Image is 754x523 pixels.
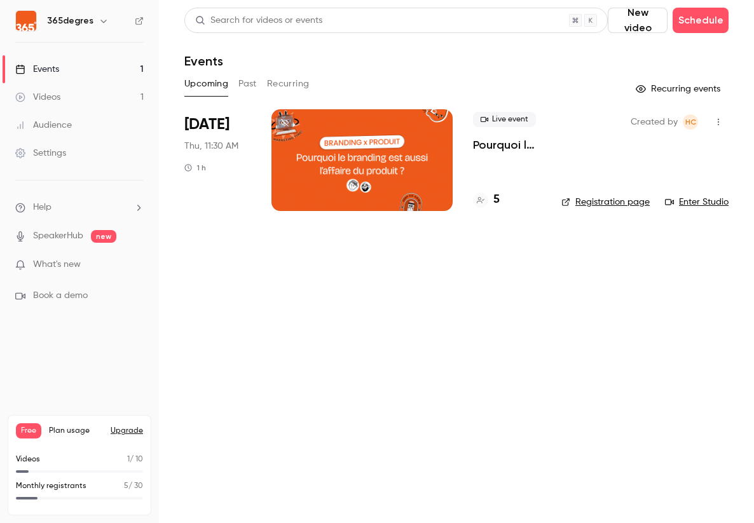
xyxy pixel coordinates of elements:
[16,11,36,31] img: 365degres
[673,8,729,33] button: Schedule
[184,53,223,69] h1: Events
[473,137,541,153] a: Pourquoi le branding est aussi l'affaire du produit ?
[473,191,500,208] a: 5
[184,109,251,211] div: Oct 2 Thu, 11:30 AM (Europe/Paris)
[33,289,88,302] span: Book a demo
[631,114,678,130] span: Created by
[267,74,310,94] button: Recurring
[15,91,60,104] div: Videos
[15,201,144,214] li: help-dropdown-opener
[561,196,650,208] a: Registration page
[33,201,51,214] span: Help
[15,63,59,76] div: Events
[685,114,696,130] span: HC
[665,196,729,208] a: Enter Studio
[127,456,130,463] span: 1
[124,482,128,490] span: 5
[184,163,206,173] div: 1 h
[47,15,93,27] h6: 365degres
[16,480,86,492] p: Monthly registrants
[91,230,116,243] span: new
[16,423,41,438] span: Free
[15,147,66,160] div: Settings
[33,229,83,243] a: SpeakerHub
[33,258,81,271] span: What's new
[493,191,500,208] h4: 5
[184,140,238,153] span: Thu, 11:30 AM
[630,79,729,99] button: Recurring events
[127,454,143,465] p: / 10
[184,114,230,135] span: [DATE]
[111,426,143,436] button: Upgrade
[124,480,143,492] p: / 30
[49,426,103,436] span: Plan usage
[195,14,322,27] div: Search for videos or events
[608,8,668,33] button: New video
[238,74,257,94] button: Past
[16,454,40,465] p: Videos
[683,114,698,130] span: Hélène CHOMIENNE
[15,119,72,132] div: Audience
[184,74,228,94] button: Upcoming
[473,112,536,127] span: Live event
